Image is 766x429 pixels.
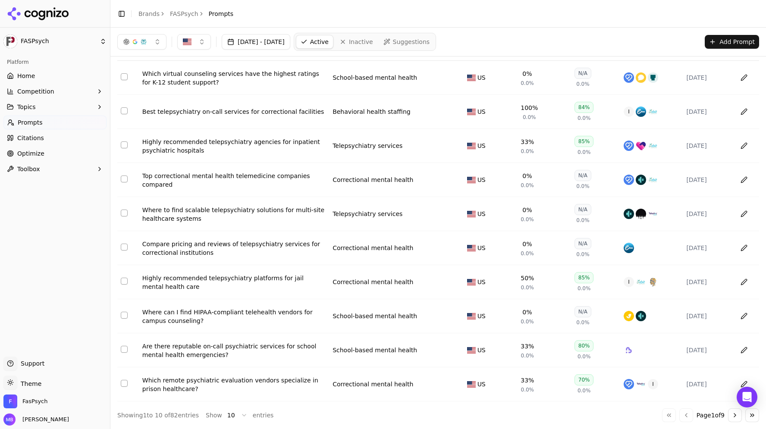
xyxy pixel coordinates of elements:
[521,318,534,325] span: 0.0%
[737,207,751,221] button: Edit in sheet
[467,245,476,251] img: US flag
[648,277,658,287] img: innovatel
[576,217,590,224] span: 0.0%
[3,34,17,48] img: FASPsych
[3,395,17,408] img: FasPsych
[21,38,96,45] span: FASPsych
[333,244,413,252] div: Correctional mental health
[576,319,590,326] span: 0.0%
[379,35,434,49] a: Suggestions
[467,177,476,183] img: US flag
[19,416,69,423] span: [PERSON_NAME]
[522,308,532,316] div: 0%
[686,210,728,218] div: [DATE]
[206,411,222,420] span: Show
[737,71,751,85] button: Edit in sheet
[333,73,417,82] a: School-based mental health
[333,141,402,150] a: Telepsychiatry services
[477,380,486,388] span: US
[576,183,590,190] span: 0.0%
[624,72,634,83] img: amwell
[697,411,725,420] span: Page 1 of 9
[737,309,751,323] button: Edit in sheet
[636,106,646,117] img: e-psychiatry
[686,346,728,354] div: [DATE]
[574,102,594,113] div: 84%
[521,376,534,385] div: 33%
[477,278,486,286] span: US
[170,9,198,18] a: FASPsych
[523,114,536,121] span: 0.0%
[624,106,634,117] span: I
[636,209,646,219] img: mdtech
[296,35,333,49] a: Active
[521,274,534,282] div: 50%
[576,251,590,258] span: 0.0%
[467,143,476,149] img: US flag
[467,109,476,115] img: US flag
[138,10,160,17] a: Brands
[624,345,634,355] img: hazel health
[521,216,534,223] span: 0.0%
[574,238,591,249] div: N/A
[477,73,486,82] span: US
[3,162,107,176] button: Toolbox
[333,346,417,354] a: School-based mental health
[477,244,486,252] span: US
[142,69,326,87] a: Which virtual counseling services have the highest ratings for K-12 student support?
[3,413,69,426] button: Open user button
[142,376,326,393] a: Which remote psychiatric evaluation vendors specialize in prison healthcare?
[574,306,591,317] div: N/A
[576,81,590,88] span: 0.0%
[624,209,634,219] img: doxy.me
[686,380,728,388] div: [DATE]
[333,210,402,218] a: Telepsychiatry services
[18,118,43,127] span: Prompts
[333,380,413,388] a: Correctional mental health
[117,411,199,420] div: Showing 1 to 10 of 82 entries
[17,380,41,387] span: Theme
[521,138,534,146] div: 33%
[209,9,234,18] span: Prompts
[737,377,751,391] button: Edit in sheet
[17,72,35,80] span: Home
[648,141,658,151] img: orbit health
[121,73,128,80] button: Select row 1
[335,35,377,49] a: Inactive
[624,175,634,185] img: amwell
[648,379,658,389] span: I
[121,107,128,114] button: Select row 2
[521,250,534,257] span: 0.0%
[142,274,326,291] a: Highly recommended telepsychiatry platforms for jail mental health care
[521,148,534,155] span: 0.0%
[467,75,476,81] img: US flag
[648,209,658,219] img: teladoc health
[574,68,591,79] div: N/A
[636,379,646,389] img: teladoc health
[737,139,751,153] button: Edit in sheet
[467,347,476,354] img: US flag
[142,308,326,325] a: Where can I find HIPAA-compliant telehealth vendors for campus counseling?
[737,387,757,407] div: Open Intercom Messenger
[142,240,326,257] a: Compare pricing and reviews of telepsychiatry services for correctional institutions
[121,244,128,251] button: Select row 6
[121,210,128,216] button: Select row 5
[333,107,411,116] a: Behavioral health staffing
[3,69,107,83] a: Home
[142,138,326,155] div: Highly recommended telepsychiatry agencies for inpatient psychiatric hospitals
[636,141,646,151] img: iris telehealth
[636,277,646,287] img: orbit health
[624,141,634,151] img: amwell
[737,275,751,289] button: Edit in sheet
[17,165,40,173] span: Toolbox
[521,342,534,351] div: 33%
[624,243,634,253] img: e-psychiatry
[121,346,128,353] button: Select row 9
[624,379,634,389] img: amwell
[121,175,128,182] button: Select row 4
